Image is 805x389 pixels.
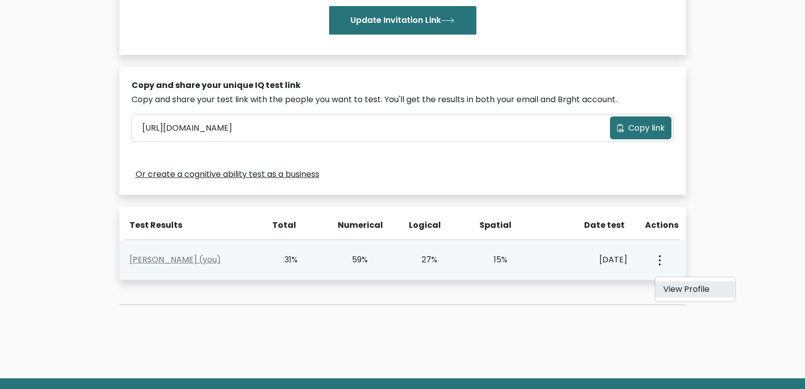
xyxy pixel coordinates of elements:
a: [PERSON_NAME] (you) [130,254,221,265]
div: Numerical [338,219,367,231]
div: Spatial [479,219,509,231]
div: Logical [409,219,438,231]
div: 59% [339,254,368,266]
div: Copy and share your unique IQ test link [132,79,674,92]
div: 15% [478,254,507,266]
div: 31% [269,254,298,266]
div: Test Results [130,219,255,231]
div: [DATE] [549,254,627,266]
div: 27% [409,254,438,266]
a: View Profile [655,281,735,297]
a: Or create a cognitive ability test as a business [136,168,319,181]
div: Date test [551,219,633,231]
div: Copy and share your test link with the people you want to test. You'll get the results in both yo... [132,94,674,106]
button: Update Invitation Link [329,6,476,35]
span: Copy link [628,122,665,134]
button: Copy link [610,116,671,139]
div: Total [267,219,297,231]
div: Actions [645,219,680,231]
